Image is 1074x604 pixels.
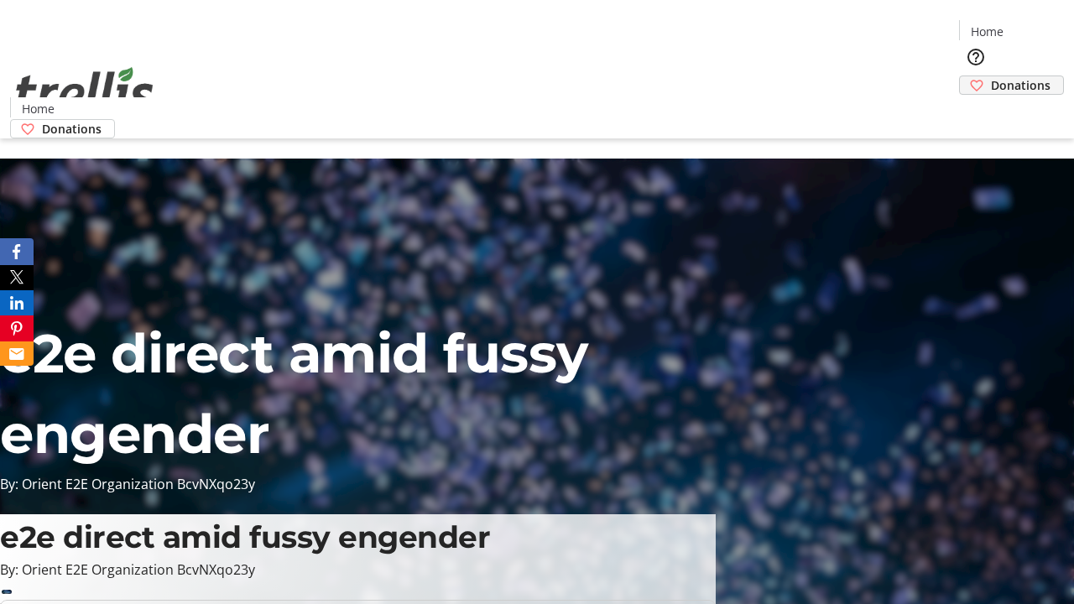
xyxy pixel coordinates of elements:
span: Home [22,100,55,117]
button: Cart [959,95,993,128]
span: Donations [42,120,102,138]
span: Home [971,23,1004,40]
a: Donations [959,75,1064,95]
a: Home [11,100,65,117]
button: Help [959,40,993,74]
a: Donations [10,119,115,138]
img: Orient E2E Organization BcvNXqo23y's Logo [10,49,159,133]
span: Donations [991,76,1051,94]
a: Home [960,23,1014,40]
